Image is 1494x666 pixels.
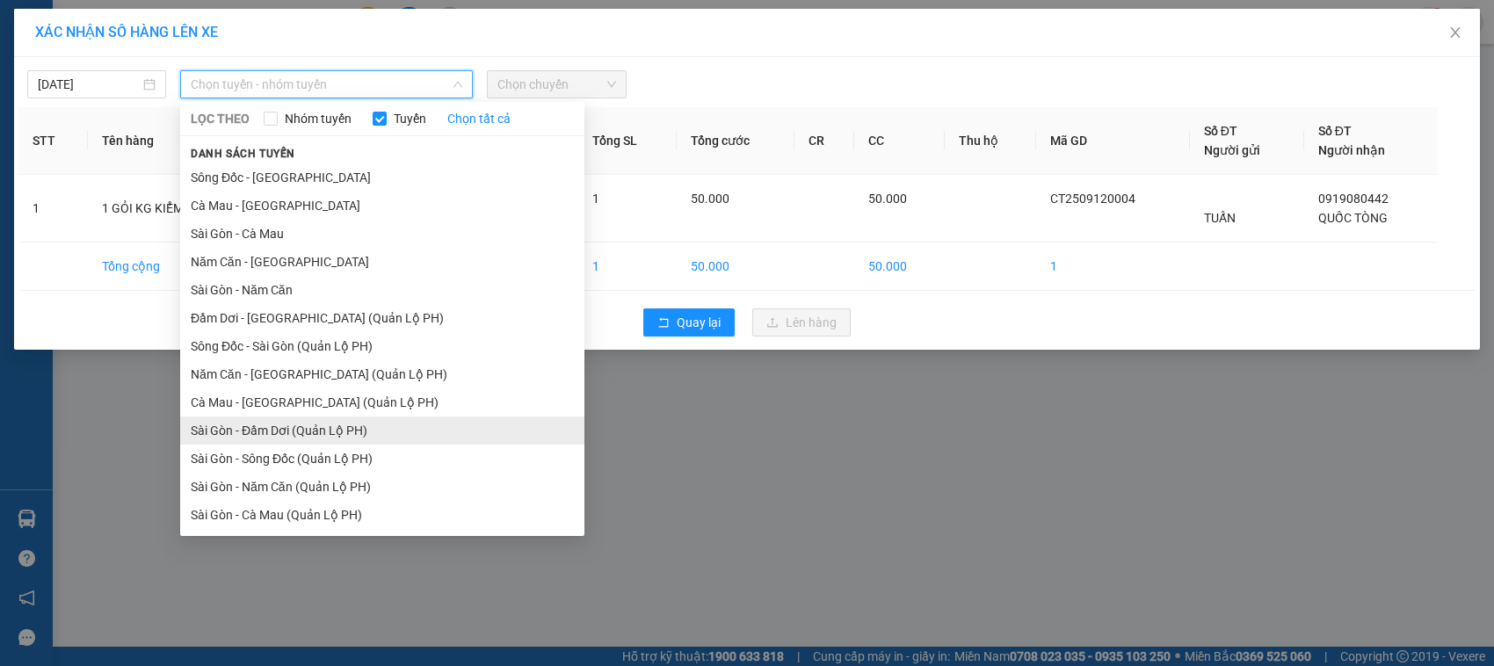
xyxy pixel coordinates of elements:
li: Sài Gòn - Năm Căn [180,276,584,304]
span: Danh sách tuyến [180,146,306,162]
th: Tổng SL [578,107,677,175]
th: Mã GD [1036,107,1190,175]
th: Tên hàng [88,107,236,175]
li: Sài Gòn - Năm Căn (Quản Lộ PH) [180,473,584,501]
span: 50.000 [868,192,907,206]
th: Thu hộ [945,107,1036,175]
button: Close [1431,9,1480,58]
span: down [453,79,463,90]
button: rollbackQuay lại [643,308,735,337]
a: Chọn tất cả [447,109,511,128]
th: STT [18,107,88,175]
th: CR [794,107,854,175]
li: Sông Đốc - Sài Gòn (Quản Lộ PH) [180,332,584,360]
li: Sài Gòn - Sông Đốc (Quản Lộ PH) [180,445,584,473]
span: Chọn tuyến - nhóm tuyến [191,71,462,98]
span: TUẤN [1204,211,1236,225]
li: Năm Căn - [GEOGRAPHIC_DATA] [180,248,584,276]
span: Người gửi [1204,143,1260,157]
span: QUỐC TÒNG [1318,211,1388,225]
td: 1 GỎI KG KIỂM [88,175,236,243]
span: Quay lại [677,313,721,332]
span: 1 [592,192,599,206]
span: Nhóm tuyến [278,109,359,128]
th: CC [854,107,945,175]
li: Cà Mau - [GEOGRAPHIC_DATA] (Quản Lộ PH) [180,388,584,416]
td: 1 [18,175,88,243]
span: Người nhận [1318,143,1385,157]
td: 1 [1036,243,1190,291]
span: 50.000 [691,192,729,206]
td: 1 [578,243,677,291]
td: 50.000 [677,243,794,291]
li: Sông Đốc - [GEOGRAPHIC_DATA] [180,163,584,192]
td: Tổng cộng [88,243,236,291]
li: Đầm Dơi - [GEOGRAPHIC_DATA] (Quản Lộ PH) [180,304,584,332]
li: Sài Gòn - Đầm Dơi (Quản Lộ PH) [180,416,584,445]
span: LỌC THEO [191,109,250,128]
button: uploadLên hàng [752,308,851,337]
span: CT2509120004 [1050,192,1135,206]
li: Sài Gòn - Cà Mau (Quản Lộ PH) [180,501,584,529]
span: Tuyến [387,109,433,128]
input: 12/09/2025 [38,75,140,94]
span: 0919080442 [1318,192,1389,206]
span: Số ĐT [1318,124,1352,138]
th: Tổng cước [677,107,794,175]
span: Số ĐT [1204,124,1237,138]
span: Chọn chuyến [497,71,615,98]
li: Cà Mau - [GEOGRAPHIC_DATA] [180,192,584,220]
span: XÁC NHẬN SỐ HÀNG LÊN XE [35,24,218,40]
li: Năm Căn - [GEOGRAPHIC_DATA] (Quản Lộ PH) [180,360,584,388]
li: Sài Gòn - Cà Mau [180,220,584,248]
span: close [1448,25,1462,40]
span: rollback [657,316,670,330]
td: 50.000 [854,243,945,291]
